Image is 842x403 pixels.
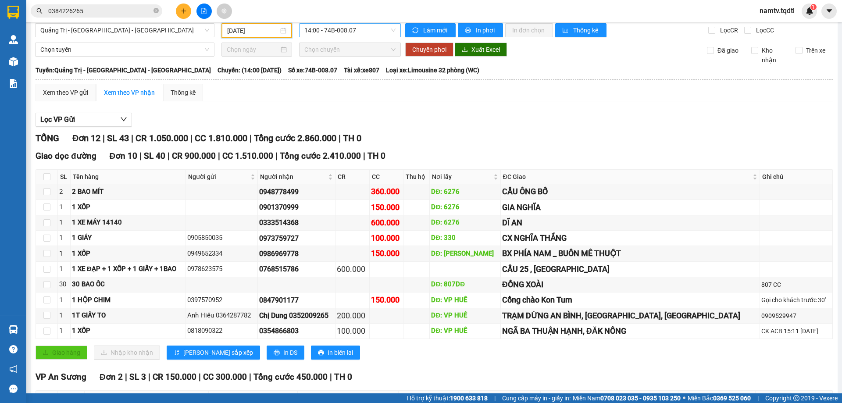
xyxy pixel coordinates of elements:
span: Nơi lấy [598,393,669,403]
div: 1 [59,295,69,306]
div: 0909529947 [761,311,831,321]
div: DĐ: 6276 [431,187,499,197]
div: DĐ: 6276 [431,218,499,228]
span: sync [412,27,420,34]
span: Người gửi [211,393,289,403]
div: 1 [59,264,69,275]
div: 1 [59,202,69,213]
div: 0901370999 [259,202,334,213]
p: Nhận: [67,5,128,14]
span: message [9,385,18,393]
span: printer [318,350,324,357]
div: DĐ: VP HUẾ [431,295,499,306]
span: Thu hộ: [3,61,30,70]
div: 1 HỘP CHIM [72,295,184,306]
img: logo-vxr [7,6,19,19]
span: Chọn chuyến [304,43,396,56]
span: 0 [18,50,22,59]
span: CC 1.510.000 [222,151,273,161]
span: SL 40 [144,151,165,161]
div: 1 XE ĐẠP + 1 XỐP + 1 GIẤY + 1BAO [72,264,184,275]
span: Đơn 2 [100,372,123,382]
button: syncLàm mới [405,23,456,37]
div: 200.000 [337,310,367,322]
span: Chọn tuyến [40,43,209,56]
span: CR 150.000 [153,372,196,382]
span: ĐC Giao [681,393,746,403]
span: Tổng cước 450.000 [253,372,328,382]
span: | [168,151,170,161]
span: Kho nhận [758,46,789,65]
span: | [275,151,278,161]
span: file-add [201,8,207,14]
button: printerIn DS [267,346,304,360]
span: VP Huế [86,5,113,14]
div: DĐ: 330 [431,233,499,243]
span: sort-ascending [174,350,180,357]
span: search [36,8,43,14]
span: 0966832479 [67,16,115,25]
span: VP An Sương [4,6,41,25]
img: warehouse-icon [9,325,18,334]
span: download [462,46,468,53]
span: TH 0 [334,372,352,382]
button: sort-ascending[PERSON_NAME] sắp xếp [167,346,260,360]
span: Quảng Trị - Bình Dương - Bình Phước [40,24,209,37]
div: 0354866803 [259,325,334,336]
span: Người nhận [260,172,326,182]
div: Gọi cho khách trước 30' [761,295,831,305]
span: | [330,372,332,382]
div: 150.000 [371,201,402,214]
th: CR [335,170,369,184]
strong: 0708 023 035 - 0935 103 250 [600,395,681,402]
div: Cổng chào Kon Tum [502,294,759,306]
span: | [131,133,133,143]
span: ⚪️ [683,396,685,400]
button: printerIn phơi [458,23,503,37]
span: In phơi [476,25,496,35]
button: Chuyển phơi [405,43,453,57]
span: Lọc CC [753,25,775,35]
th: SL [58,170,71,184]
div: 100.000 [371,232,402,244]
span: In biên lai [328,348,353,357]
div: CK ACB 15:11 [DATE] [761,326,831,336]
span: Tổng cước 2.410.000 [280,151,361,161]
span: | [339,133,341,143]
span: Giao: [67,28,111,46]
div: 0847901177 [259,295,334,306]
b: Tuyến: Quảng Trị - [GEOGRAPHIC_DATA] - [GEOGRAPHIC_DATA] [36,67,211,74]
button: Lọc VP Gửi [36,113,132,127]
span: Tổng cước 2.860.000 [254,133,336,143]
div: 30 [59,279,69,290]
span: CC: [22,50,35,59]
button: printerIn biên lai [311,346,360,360]
div: NGÃ BA THUẬN HẠNH, ĐĂK NÔNG [502,325,759,337]
span: SL 3 [129,372,146,382]
span: | [250,133,252,143]
button: bar-chartThống kê [555,23,607,37]
div: 807 CC [761,280,831,289]
span: notification [9,365,18,373]
div: Anh Hiếu 0364287782 [187,310,256,321]
span: [PERSON_NAME] sắp xếp [183,348,253,357]
span: close-circle [153,8,159,13]
div: 1 [59,233,69,243]
div: ĐỒNG XOÀI [502,278,759,291]
span: Đã giao [714,46,742,55]
span: caret-down [825,7,833,15]
div: 1 GIÁY [72,233,184,243]
span: Lấy: [4,37,17,46]
span: Tài xế: xe807 [344,65,379,75]
span: 1 [812,4,815,10]
span: CR 900.000 [172,151,216,161]
div: 1 XE MÁY 14140 [72,218,184,228]
button: file-add [196,4,212,19]
div: DĨ AN [502,217,759,229]
div: 1T GIẤY TO [72,310,184,321]
span: CC 300.000 [203,372,247,382]
div: Xem theo VP nhận [104,88,155,97]
span: | [218,151,220,161]
div: CẦU ÔNG BỐ [502,185,759,198]
span: printer [465,27,472,34]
